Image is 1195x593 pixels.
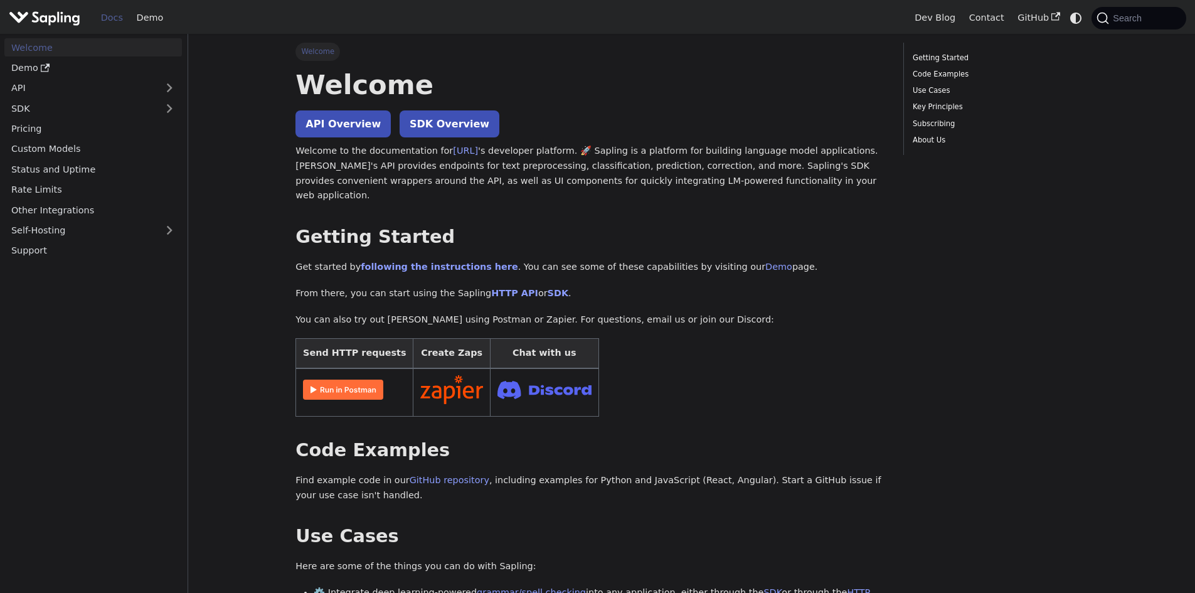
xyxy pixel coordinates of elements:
[962,8,1011,28] a: Contact
[9,9,85,27] a: Sapling.aiSapling.ai
[497,377,592,403] img: Join Discord
[4,222,182,240] a: Self-Hosting
[4,201,182,219] a: Other Integrations
[157,79,182,97] button: Expand sidebar category 'API'
[295,43,340,60] span: Welcome
[490,339,598,368] th: Chat with us
[913,134,1083,146] a: About Us
[295,110,391,137] a: API Overview
[453,146,478,156] a: [URL]
[295,559,885,574] p: Here are some of the things you can do with Sapling:
[295,260,885,275] p: Get started by . You can see some of these capabilities by visiting our page.
[9,9,80,27] img: Sapling.ai
[1091,7,1186,29] button: Search (Command+K)
[4,99,157,117] a: SDK
[4,181,182,199] a: Rate Limits
[420,375,483,404] img: Connect in Zapier
[295,43,885,60] nav: Breadcrumbs
[295,473,885,503] p: Find example code in our , including examples for Python and JavaScript (React, Angular). Start a...
[413,339,491,368] th: Create Zaps
[913,85,1083,97] a: Use Cases
[765,262,792,272] a: Demo
[296,339,413,368] th: Send HTTP requests
[295,525,885,548] h2: Use Cases
[4,120,182,138] a: Pricing
[295,226,885,248] h2: Getting Started
[410,475,489,485] a: GitHub repository
[491,288,538,298] a: HTTP API
[908,8,962,28] a: Dev Blog
[4,38,182,56] a: Welcome
[295,313,885,328] p: You can also try out [PERSON_NAME] using Postman or Zapier. For questions, email us or join our D...
[303,380,383,400] img: Run in Postman
[913,68,1083,80] a: Code Examples
[295,144,885,203] p: Welcome to the documentation for 's developer platform. 🚀 Sapling is a platform for building lang...
[295,439,885,462] h2: Code Examples
[4,242,182,260] a: Support
[361,262,518,272] a: following the instructions here
[4,140,182,158] a: Custom Models
[913,52,1083,64] a: Getting Started
[94,8,130,28] a: Docs
[295,68,885,102] h1: Welcome
[548,288,568,298] a: SDK
[4,160,182,178] a: Status and Uptime
[295,286,885,301] p: From there, you can start using the Sapling or .
[1109,13,1149,23] span: Search
[1011,8,1066,28] a: GitHub
[1067,9,1085,27] button: Switch between dark and light mode (currently system mode)
[4,79,157,97] a: API
[400,110,499,137] a: SDK Overview
[130,8,170,28] a: Demo
[157,99,182,117] button: Expand sidebar category 'SDK'
[4,59,182,77] a: Demo
[913,118,1083,130] a: Subscribing
[913,101,1083,113] a: Key Principles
